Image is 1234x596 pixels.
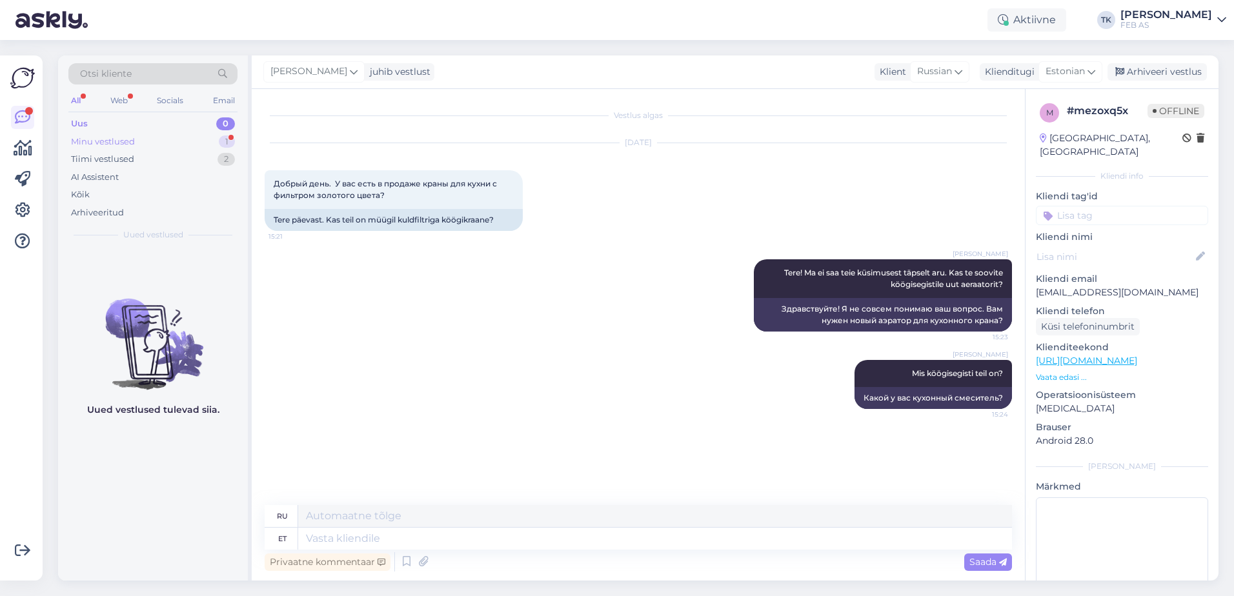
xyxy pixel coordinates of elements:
p: Brauser [1036,421,1208,434]
p: [EMAIL_ADDRESS][DOMAIN_NAME] [1036,286,1208,299]
span: [PERSON_NAME] [953,350,1008,359]
div: Uus [71,117,88,130]
div: Здравствуйте! Я не совсем понимаю ваш вопрос. Вам нужен новый аэратор для кухонного крана? [754,298,1012,332]
p: [MEDICAL_DATA] [1036,402,1208,415]
div: [PERSON_NAME] [1036,461,1208,472]
span: Uued vestlused [123,229,183,241]
div: Klienditugi [980,65,1035,79]
span: [PERSON_NAME] [270,65,347,79]
span: Offline [1148,104,1204,118]
p: Kliendi nimi [1036,230,1208,244]
span: Добрый день. У вас есть в продаже краны для кухни с фильтром золотого цвета? [274,179,499,200]
p: Uued vestlused tulevad siia. [87,403,219,417]
span: [PERSON_NAME] [953,249,1008,259]
div: [PERSON_NAME] [1120,10,1212,20]
div: [GEOGRAPHIC_DATA], [GEOGRAPHIC_DATA] [1040,132,1182,159]
div: Minu vestlused [71,135,135,148]
div: Küsi telefoninumbrit [1036,318,1140,335]
div: Kõik [71,188,90,201]
span: Mis köögisegisti teil on? [912,368,1003,378]
span: Russian [917,65,952,79]
div: 0 [216,117,235,130]
div: Kliendi info [1036,170,1208,182]
div: FEB AS [1120,20,1212,30]
p: Android 28.0 [1036,434,1208,448]
span: Tere! Ma ei saa teie küsimusest täpselt aru. Kas te soovite köögisegistile uut aeraatorit? [784,268,1005,289]
img: Askly Logo [10,66,35,90]
div: Privaatne kommentaar [265,553,390,571]
div: Vestlus algas [265,110,1012,121]
input: Lisa nimi [1037,250,1193,264]
div: Tere päevast. Kas teil on müügil kuldfiltriga köögikraane? [265,209,523,231]
p: Operatsioonisüsteem [1036,388,1208,402]
div: TK [1097,11,1115,29]
span: m [1046,108,1053,117]
span: Estonian [1046,65,1085,79]
p: Kliendi telefon [1036,304,1208,318]
img: No chats [58,275,248,392]
a: [PERSON_NAME]FEB AS [1120,10,1226,30]
div: [DATE] [265,137,1012,148]
div: et [278,528,287,550]
div: Какой у вас кухонный смеситель? [855,387,1012,409]
span: 15:23 [960,332,1008,342]
div: juhib vestlust [365,65,430,79]
span: Otsi kliente [80,67,132,81]
span: 15:21 [268,232,317,241]
div: Tiimi vestlused [71,153,134,166]
input: Lisa tag [1036,206,1208,225]
p: Märkmed [1036,480,1208,493]
div: Aktiivne [987,8,1066,32]
div: Web [108,92,130,109]
p: Klienditeekond [1036,341,1208,354]
p: Kliendi email [1036,272,1208,286]
div: # mezoxq5x [1067,103,1148,119]
p: Kliendi tag'id [1036,190,1208,203]
div: Socials [154,92,186,109]
div: ru [277,505,288,527]
p: Vaata edasi ... [1036,372,1208,383]
div: Arhiveeri vestlus [1108,63,1207,81]
div: All [68,92,83,109]
div: Arhiveeritud [71,206,124,219]
div: AI Assistent [71,171,119,184]
div: Klient [875,65,906,79]
span: 15:24 [960,410,1008,419]
div: Email [210,92,238,109]
div: 1 [219,135,235,148]
a: [URL][DOMAIN_NAME] [1036,355,1137,366]
span: Saada [969,556,1007,568]
div: 2 [217,153,235,166]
